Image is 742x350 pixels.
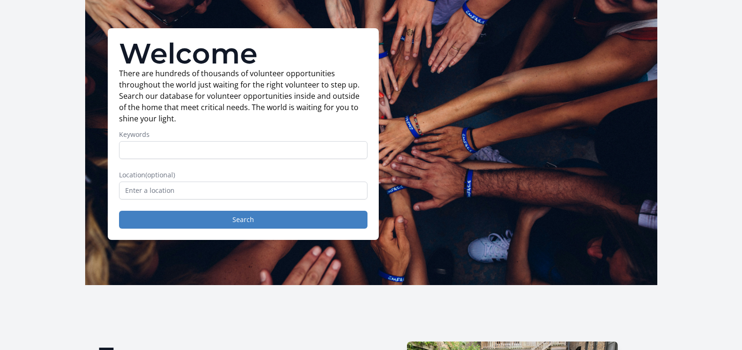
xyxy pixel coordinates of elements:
[119,40,367,68] h1: Welcome
[119,170,367,180] label: Location
[119,182,367,199] input: Enter a location
[145,170,175,179] span: (optional)
[119,68,367,124] p: There are hundreds of thousands of volunteer opportunities throughout the world just waiting for ...
[119,130,367,139] label: Keywords
[119,211,367,229] button: Search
